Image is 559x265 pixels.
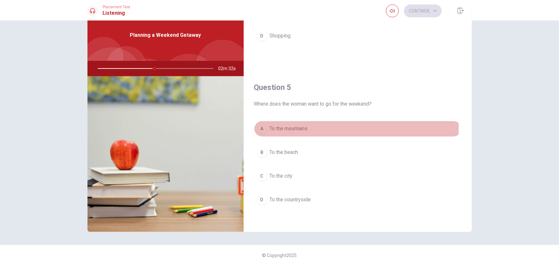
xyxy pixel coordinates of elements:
span: To the mountains [270,125,308,133]
button: CTo the city [254,168,462,184]
button: ATo the mountains [254,121,462,137]
button: BTo the beach [254,145,462,161]
h1: Listening [103,9,131,17]
div: D [257,195,267,205]
span: Placement Test [103,5,131,9]
span: To the countryside [270,196,311,204]
div: A [257,124,267,134]
span: To the beach [270,149,298,157]
span: 02m 32s [218,61,241,76]
button: DShopping [254,28,462,44]
span: Shopping [270,32,291,40]
span: To the city [270,173,293,180]
h4: Question 5 [254,83,462,93]
button: DTo the countryside [254,192,462,208]
span: Planning a Weekend Getaway [130,31,201,39]
div: D [257,31,267,41]
div: B [257,148,267,158]
span: © Copyright 2025 [262,253,297,258]
div: C [257,171,267,181]
span: Where does the woman want to go for the weekend? [254,100,462,108]
img: Planning a Weekend Getaway [87,76,244,232]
